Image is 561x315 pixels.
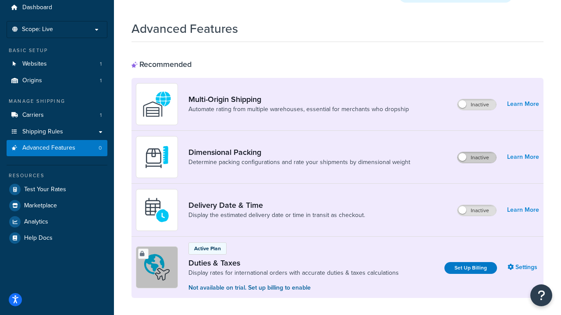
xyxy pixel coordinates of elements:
[100,77,102,84] span: 1
[7,230,107,246] a: Help Docs
[7,124,107,140] a: Shipping Rules
[24,218,48,226] span: Analytics
[7,198,107,213] a: Marketplace
[188,147,410,157] a: Dimensional Packing
[7,172,107,179] div: Resources
[22,77,42,84] span: Origins
[188,211,365,220] a: Display the estimated delivery date or time in transit as checkout.
[188,105,409,114] a: Automate rating from multiple warehouses, essential for merchants who dropship
[22,26,53,33] span: Scope: Live
[507,151,539,163] a: Learn More
[7,73,107,89] a: Origins1
[7,56,107,72] a: Websites1
[7,107,107,123] li: Carriers
[142,89,172,119] img: WatD5o0RtDAAAAAElFTkSuQmCC
[458,205,496,216] label: Inactive
[188,200,365,210] a: Delivery Date & Time
[7,56,107,72] li: Websites
[507,204,539,216] a: Learn More
[188,269,399,277] a: Display rates for international orders with accurate duties & taxes calculations
[22,4,52,11] span: Dashboard
[194,245,221,252] p: Active Plan
[100,60,102,68] span: 1
[188,258,399,268] a: Duties & Taxes
[444,262,497,274] a: Set Up Billing
[22,112,44,119] span: Carriers
[7,47,107,54] div: Basic Setup
[24,234,53,242] span: Help Docs
[7,107,107,123] a: Carriers1
[131,20,238,37] h1: Advanced Features
[142,142,172,172] img: DTVBYsAAAAAASUVORK5CYII=
[22,128,63,136] span: Shipping Rules
[7,98,107,105] div: Manage Shipping
[530,284,552,306] button: Open Resource Center
[508,261,539,273] a: Settings
[142,195,172,225] img: gfkeb5ejjkALwAAAABJRU5ErkJggg==
[22,144,75,152] span: Advanced Features
[7,140,107,156] a: Advanced Features0
[131,59,192,69] div: Recommended
[99,144,102,152] span: 0
[188,158,410,167] a: Determine packing configurations and rate your shipments by dimensional weight
[7,73,107,89] li: Origins
[188,283,399,293] p: Not available on trial. Set up billing to enable
[7,214,107,230] a: Analytics
[7,182,107,197] a: Test Your Rates
[24,202,57,210] span: Marketplace
[507,98,539,110] a: Learn More
[100,112,102,119] span: 1
[24,186,66,193] span: Test Your Rates
[7,140,107,156] li: Advanced Features
[188,94,409,104] a: Multi-Origin Shipping
[22,60,47,68] span: Websites
[458,99,496,110] label: Inactive
[458,152,496,163] label: Inactive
